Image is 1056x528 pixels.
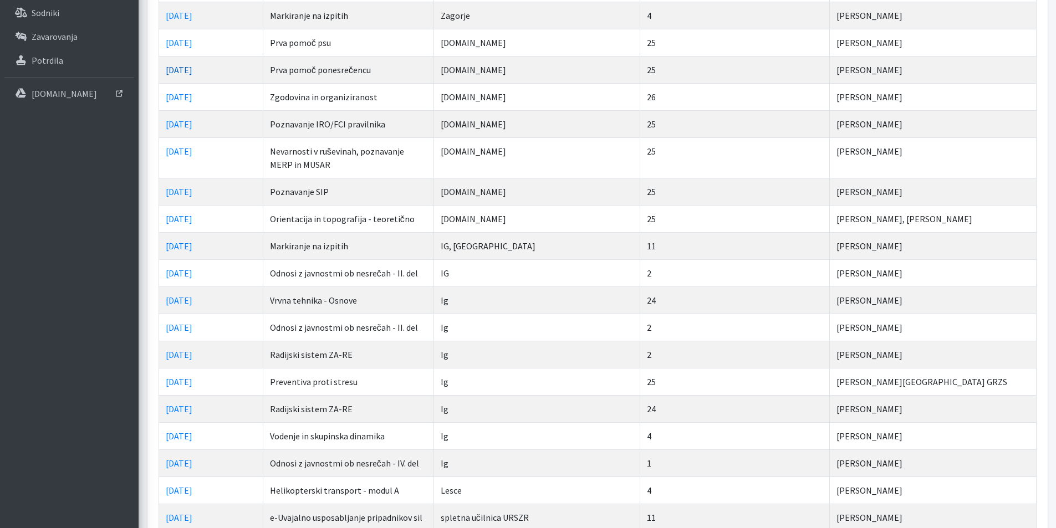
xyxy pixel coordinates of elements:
a: [DATE] [166,349,192,360]
td: [DOMAIN_NAME] [434,29,640,56]
td: 25 [640,368,830,395]
a: [DATE] [166,430,192,442]
td: [DOMAIN_NAME] [434,56,640,83]
a: [DATE] [166,186,192,197]
td: [PERSON_NAME] [830,395,1036,422]
td: [PERSON_NAME] [830,422,1036,449]
td: [PERSON_NAME] [830,341,1036,368]
td: 11 [640,232,830,259]
td: Zgodovina in organiziranost [263,83,434,110]
td: Vrvna tehnika - Osnove [263,286,434,314]
a: [DATE] [166,403,192,414]
a: [DATE] [166,268,192,279]
td: [DOMAIN_NAME] [434,178,640,205]
td: [PERSON_NAME] [830,110,1036,137]
td: [PERSON_NAME] [830,2,1036,29]
td: 25 [640,56,830,83]
a: [DOMAIN_NAME] [4,83,134,105]
a: [DATE] [166,213,192,224]
td: Orientacija in topografija - teoretično [263,205,434,232]
td: 2 [640,314,830,341]
td: Vodenje in skupinska dinamika [263,422,434,449]
td: [PERSON_NAME] [830,314,1036,341]
td: IG, [GEOGRAPHIC_DATA] [434,232,640,259]
td: 25 [640,110,830,137]
td: [PERSON_NAME] [830,137,1036,178]
td: [PERSON_NAME], [PERSON_NAME] [830,205,1036,232]
td: [PERSON_NAME][GEOGRAPHIC_DATA] GRZS [830,368,1036,395]
td: [PERSON_NAME] [830,232,1036,259]
a: [DATE] [166,119,192,130]
td: Odnosi z javnostmi ob nesrečah - IV. del [263,449,434,476]
a: [DATE] [166,295,192,306]
td: [DOMAIN_NAME] [434,205,640,232]
td: 2 [640,341,830,368]
td: [DOMAIN_NAME] [434,110,640,137]
a: [DATE] [166,458,192,469]
p: Potrdila [32,55,63,66]
td: 25 [640,29,830,56]
td: Zagorje [434,2,640,29]
td: 24 [640,395,830,422]
td: Radijski sistem ZA-RE [263,395,434,422]
td: Nevarnosti v ruševinah, poznavanje MERP in MUSAR [263,137,434,178]
td: [PERSON_NAME] [830,56,1036,83]
td: 4 [640,422,830,449]
td: 24 [640,286,830,314]
td: 25 [640,137,830,178]
p: Sodniki [32,7,59,18]
a: [DATE] [166,91,192,102]
a: [DATE] [166,376,192,387]
a: [DATE] [166,37,192,48]
a: Zavarovanja [4,25,134,48]
td: [PERSON_NAME] [830,29,1036,56]
td: Prva pomoč psu [263,29,434,56]
a: [DATE] [166,485,192,496]
td: Ig [434,341,640,368]
td: Helikopterski transport - modul A [263,476,434,504]
td: Ig [434,395,640,422]
a: [DATE] [166,512,192,523]
a: [DATE] [166,146,192,157]
td: [PERSON_NAME] [830,449,1036,476]
td: 4 [640,476,830,504]
td: IG [434,259,640,286]
td: 26 [640,83,830,110]
td: [DOMAIN_NAME] [434,83,640,110]
a: [DATE] [166,240,192,252]
td: Markiranje na izpitih [263,232,434,259]
td: Ig [434,449,640,476]
a: [DATE] [166,322,192,333]
td: 2 [640,259,830,286]
a: [DATE] [166,64,192,75]
td: Ig [434,314,640,341]
td: 25 [640,178,830,205]
td: Ig [434,368,640,395]
td: Lesce [434,476,640,504]
td: Odnosi z javnostmi ob nesrečah - II. del [263,314,434,341]
td: [PERSON_NAME] [830,83,1036,110]
td: [PERSON_NAME] [830,178,1036,205]
a: Sodniki [4,2,134,24]
td: Ig [434,422,640,449]
a: Potrdila [4,49,134,71]
td: Preventiva proti stresu [263,368,434,395]
td: Radijski sistem ZA-RE [263,341,434,368]
td: [PERSON_NAME] [830,286,1036,314]
td: Odnosi z javnostmi ob nesrečah - II. del [263,259,434,286]
td: Poznavanje SIP [263,178,434,205]
td: [PERSON_NAME] [830,259,1036,286]
td: [PERSON_NAME] [830,476,1036,504]
p: [DOMAIN_NAME] [32,88,97,99]
td: 25 [640,205,830,232]
td: 4 [640,2,830,29]
td: Markiranje na izpitih [263,2,434,29]
td: Ig [434,286,640,314]
td: 1 [640,449,830,476]
a: [DATE] [166,10,192,21]
td: Prva pomoč ponesrečencu [263,56,434,83]
td: [DOMAIN_NAME] [434,137,640,178]
p: Zavarovanja [32,31,78,42]
td: Poznavanje IRO/FCI pravilnika [263,110,434,137]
